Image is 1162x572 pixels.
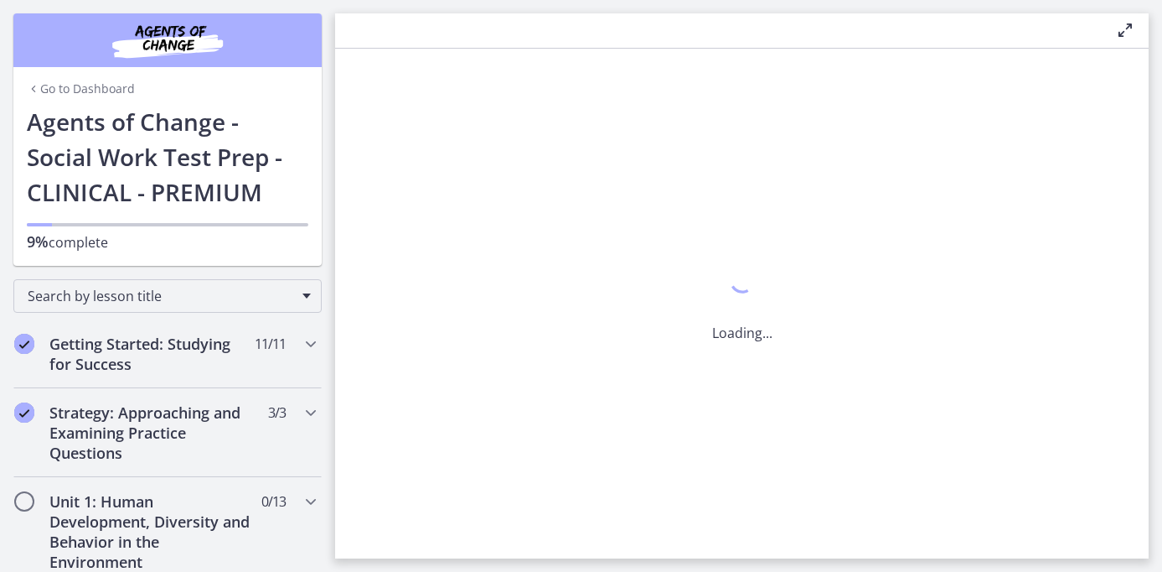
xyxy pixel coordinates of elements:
span: 9% [27,231,49,252]
a: Go to Dashboard [27,81,135,97]
i: Completed [14,403,34,423]
h1: Agents of Change - Social Work Test Prep - CLINICAL - PREMIUM [27,104,308,210]
div: 1 [712,264,772,303]
span: 11 / 11 [255,334,286,354]
div: Search by lesson title [13,279,322,313]
span: 3 / 3 [268,403,286,423]
h2: Strategy: Approaching and Examining Practice Questions [49,403,254,463]
p: complete [27,231,308,252]
h2: Unit 1: Human Development, Diversity and Behavior in the Environment [49,491,254,572]
h2: Getting Started: Studying for Success [49,334,254,374]
img: Agents of Change [67,20,268,60]
p: Loading... [712,323,772,343]
i: Completed [14,334,34,354]
span: Search by lesson title [28,287,294,305]
span: 0 / 13 [261,491,286,512]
